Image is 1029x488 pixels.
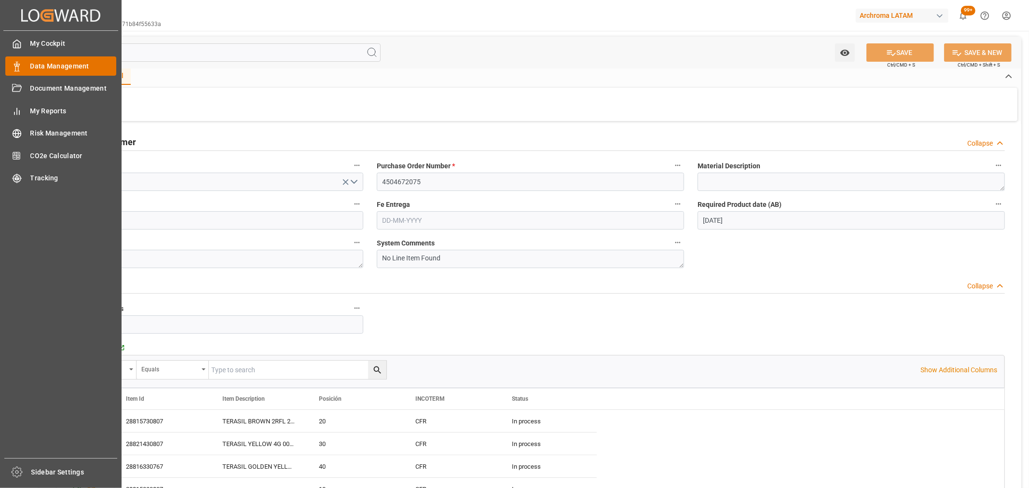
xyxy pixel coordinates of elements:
button: open menu [56,173,363,191]
span: CO2e Calculator [30,151,117,161]
span: Fe Entrega [377,200,410,210]
a: Document Management [5,79,116,98]
span: INCOTERM [415,395,445,402]
textarea: DN [56,250,363,268]
span: Data Management [30,61,117,71]
span: Risk Management [30,128,117,138]
span: Tracking [30,173,117,183]
span: Material Description [698,161,760,171]
span: Posición [319,395,342,402]
button: Archroma LATAM [856,6,952,25]
button: Required Product date (AB) [992,198,1005,210]
a: Risk Management [5,124,116,143]
span: Required Product date (AB) [698,200,782,210]
button: Purchase Order Number * [672,159,684,172]
span: Ctrl/CMD + Shift + S [958,61,1000,68]
span: Status [512,395,528,402]
span: System Comments [377,238,435,248]
span: Item Description [222,395,265,402]
button: SAVE [866,43,934,62]
span: My Cockpit [30,39,117,49]
button: SAVE & NEW [944,43,1012,62]
div: 28821430807 [114,433,211,455]
div: 30 [319,433,392,455]
input: Search Fields [44,43,381,62]
div: 28815730807 [114,410,211,432]
input: DD-MM-YYYY [377,211,684,230]
div: Press SPACE to select this row. [114,410,597,433]
div: In process [500,410,597,432]
p: Show Additional Columns [920,365,997,375]
span: My Reports [30,106,117,116]
div: 20 [319,410,392,433]
div: Press SPACE to select this row. [114,455,597,478]
a: CO2e Calculator [5,146,116,165]
button: Help Center [974,5,996,27]
div: TERASIL BROWN 2RFL 200% 0025 [211,410,307,432]
div: Press SPACE to select this row. [114,433,597,455]
button: Created By [351,236,363,249]
button: Status [351,159,363,172]
span: Ctrl/CMD + S [887,61,915,68]
span: Document Management [30,83,117,94]
a: My Cockpit [5,34,116,53]
span: Purchase Order Number [377,161,455,171]
button: System Comments [672,236,684,249]
input: Type to search [209,361,386,379]
button: open menu [137,361,209,379]
div: In process [500,433,597,455]
span: Sidebar Settings [31,467,118,477]
div: 28816330767 [114,455,211,477]
button: Fe Entrega [672,198,684,210]
div: Collapse [967,138,993,149]
div: TERASIL YELLOW 4G 0025 [211,433,307,455]
button: Total No of Line Items [351,302,363,314]
textarea: No Line Item Found [377,250,684,268]
span: 99+ [961,6,975,15]
div: Equals [141,363,198,374]
input: DD-MM-YYYY [56,211,363,230]
button: open menu [835,43,855,62]
button: Order Creation Date [351,198,363,210]
div: CFR [415,433,489,455]
span: Item Id [126,395,144,402]
div: CFR [415,456,489,478]
div: Collapse [967,281,993,291]
button: Material Description [992,159,1005,172]
div: 40 [319,456,392,478]
div: TERASIL GOLDEN YELLOW W-3R 0025 [211,455,307,477]
input: DD-MM-YYYY [698,211,1005,230]
div: Archroma LATAM [856,9,948,23]
div: CFR [415,410,489,433]
a: My Reports [5,101,116,120]
a: Tracking [5,169,116,188]
button: search button [368,361,386,379]
button: show 100 new notifications [952,5,974,27]
div: In process [500,455,597,477]
a: Data Management [5,56,116,75]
